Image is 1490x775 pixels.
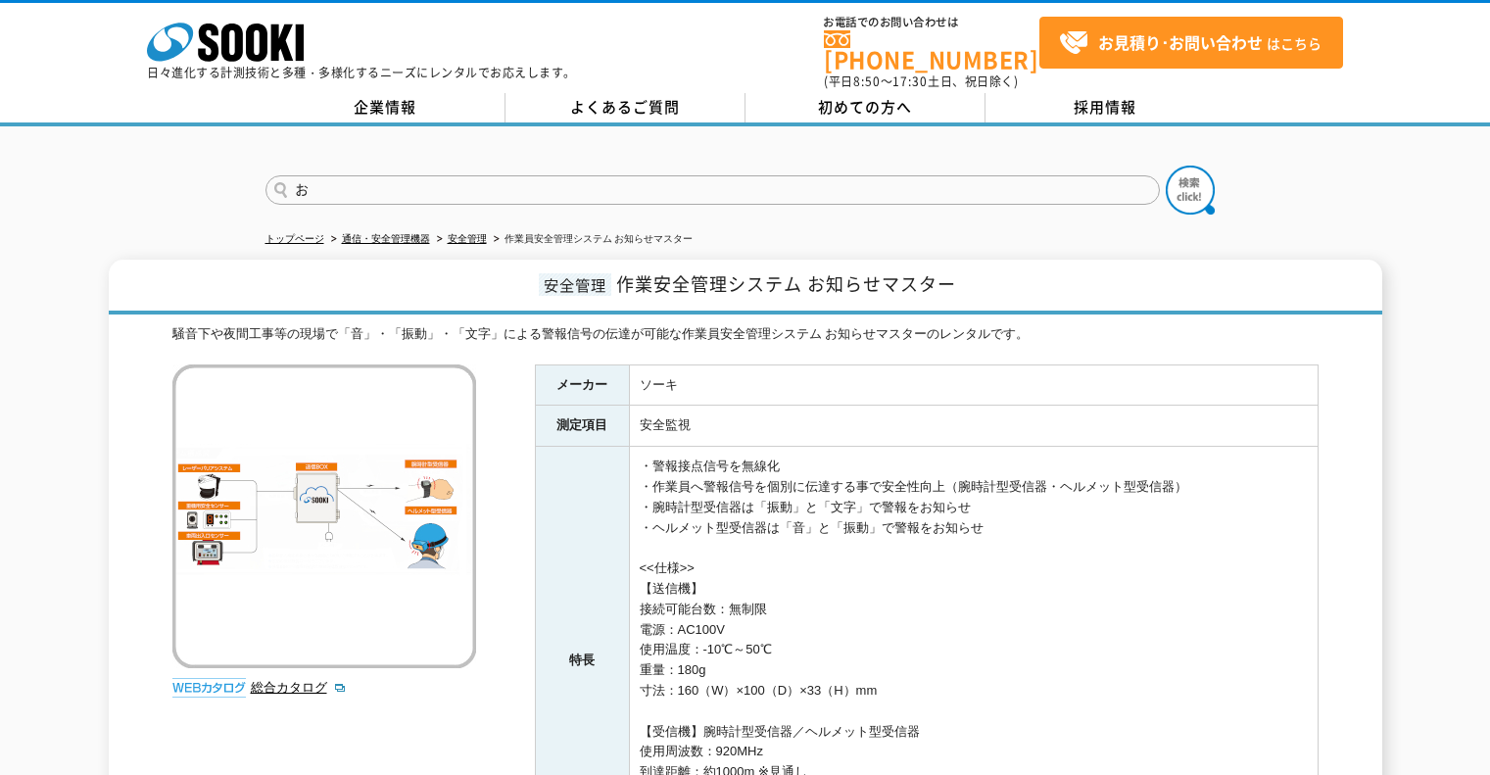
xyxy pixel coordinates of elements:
span: 8:50 [853,73,881,90]
span: はこちら [1059,28,1322,58]
a: 総合カタログ [251,680,347,695]
p: 日々進化する計測技術と多種・多様化するニーズにレンタルでお応えします。 [147,67,576,78]
a: [PHONE_NUMBER] [824,30,1039,71]
span: (平日 ～ 土日、祝日除く) [824,73,1018,90]
span: お電話でのお問い合わせは [824,17,1039,28]
input: 商品名、型式、NETIS番号を入力してください [265,175,1160,205]
div: 騒音下や夜間工事等の現場で「音」・「振動」・「文字」による警報信号の伝達が可能な作業員安全管理システム お知らせマスターのレンタルです。 [172,324,1319,345]
a: 企業情報 [265,93,505,122]
img: btn_search.png [1166,166,1215,215]
a: お見積り･お問い合わせはこちら [1039,17,1343,69]
a: 初めての方へ [745,93,985,122]
td: 安全監視 [629,406,1318,447]
a: トップページ [265,233,324,244]
span: 作業安全管理システム お知らせマスター [616,270,956,297]
span: 安全管理 [539,273,611,296]
img: webカタログ [172,678,246,698]
th: メーカー [535,364,629,406]
span: 17:30 [892,73,928,90]
a: よくあるご質問 [505,93,745,122]
a: 採用情報 [985,93,1226,122]
td: ソーキ [629,364,1318,406]
a: 安全管理 [448,233,487,244]
img: 作業員安全管理システム お知らせマスター [172,364,476,668]
span: 初めての方へ [818,96,912,118]
li: 作業員安全管理システム お知らせマスター [490,229,694,250]
strong: お見積り･お問い合わせ [1098,30,1263,54]
a: 通信・安全管理機器 [342,233,430,244]
th: 測定項目 [535,406,629,447]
